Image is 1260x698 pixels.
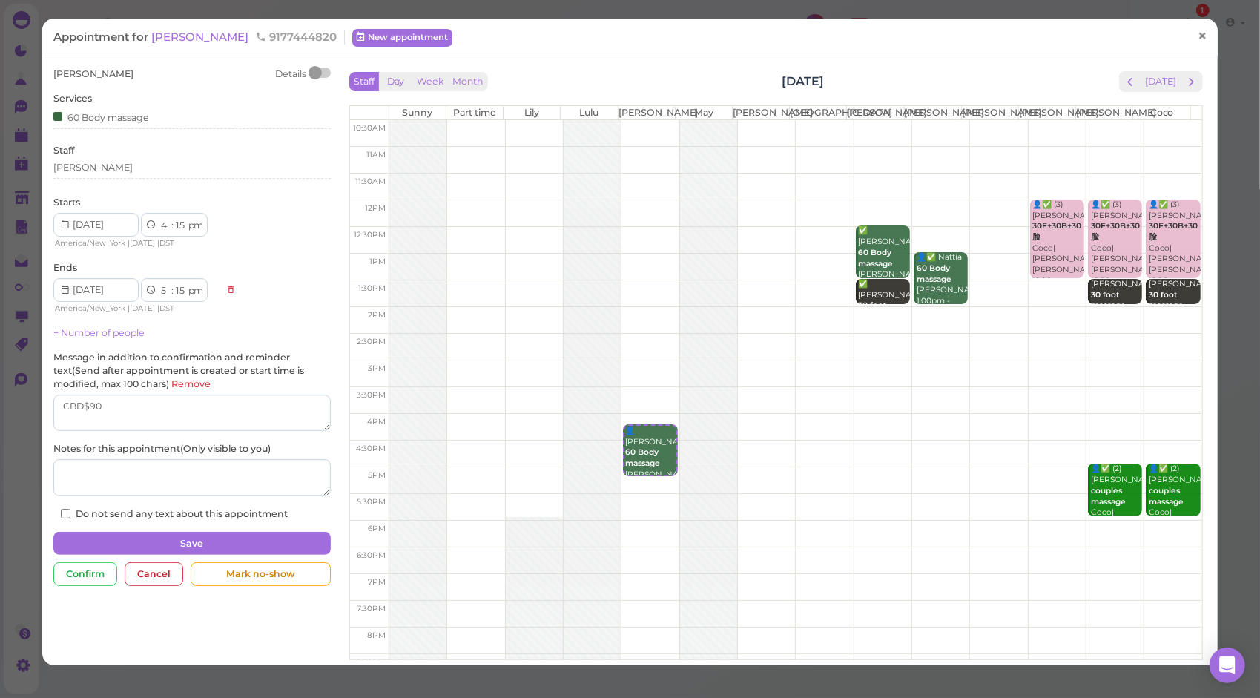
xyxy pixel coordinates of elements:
[53,532,331,556] button: Save
[367,417,386,427] span: 4pm
[675,106,732,119] th: May
[130,238,155,248] span: [DATE]
[1091,221,1140,242] b: 30F+30B+30脸
[125,562,183,586] div: Cancel
[53,196,80,209] label: Starts
[917,263,951,284] b: 60 Body massage
[53,144,74,157] label: Staff
[733,106,790,119] th: [PERSON_NAME]
[504,106,561,119] th: Lily
[275,68,306,81] div: Details
[53,562,117,586] div: Confirm
[53,442,271,455] label: Notes for this appointment ( Only visible to you )
[53,237,219,250] div: | |
[53,109,149,125] div: 60 Body massage
[378,72,414,92] button: Day
[1148,279,1201,355] div: [PERSON_NAME] Coco|[PERSON_NAME] 1:30pm - 2:00pm
[357,390,386,400] span: 3:30pm
[352,29,452,47] a: New appointment
[413,72,449,92] button: Week
[356,444,386,453] span: 4:30pm
[961,106,1018,119] th: [PERSON_NAME]
[53,68,133,79] span: [PERSON_NAME]
[859,300,894,321] b: 30 foot massage
[618,106,675,119] th: [PERSON_NAME]
[1149,486,1184,507] b: couples massage
[904,106,961,119] th: [PERSON_NAME]
[858,279,910,355] div: ✅ [PERSON_NAME] [PERSON_NAME] 1:30pm - 2:00pm
[55,303,125,313] span: America/New_York
[366,150,386,159] span: 11am
[53,161,133,174] div: [PERSON_NAME]
[847,106,904,119] th: [PERSON_NAME]
[859,248,894,269] b: 60 Body massage
[368,577,386,587] span: 7pm
[368,470,386,480] span: 5pm
[357,550,386,560] span: 6:30pm
[1076,106,1133,119] th: [PERSON_NAME]
[171,378,211,389] a: Remove
[357,497,386,507] span: 5:30pm
[1141,71,1181,91] button: [DATE]
[53,327,145,338] a: + Number of people
[1149,290,1184,311] b: 30 foot massage
[53,261,77,274] label: Ends
[355,177,386,186] span: 11:30am
[858,225,910,302] div: ✅ [PERSON_NAME] [PERSON_NAME] 12:30pm - 1:30pm
[1148,200,1201,297] div: 👤✅ (3) [PERSON_NAME] Coco|[PERSON_NAME]|[PERSON_NAME] 12:00pm - 1:30pm
[1189,19,1216,54] a: ×
[1090,200,1142,297] div: 👤✅ (3) [PERSON_NAME] Coco|[PERSON_NAME]|[PERSON_NAME] 12:00pm - 1:30pm
[365,203,386,213] span: 12pm
[916,252,968,317] div: 👤✅ Nattia [PERSON_NAME] 1:00pm - 2:00pm
[1210,648,1245,683] div: Open Intercom Messenger
[368,524,386,533] span: 6pm
[61,507,288,521] label: Do not send any text about this appointment
[367,630,386,640] span: 8pm
[625,447,660,468] b: 60 Body massage
[358,283,386,293] span: 1:30pm
[1091,290,1126,311] b: 30 foot massage
[151,30,251,44] a: [PERSON_NAME]
[255,30,337,44] span: 9177444820
[61,509,70,518] input: Do not send any text about this appointment
[1198,26,1207,47] span: ×
[191,562,331,586] div: Mark no-show
[357,337,386,346] span: 2:30pm
[624,426,676,502] div: 👤[PERSON_NAME] [PERSON_NAME] 4:15pm - 5:15pm
[1181,71,1204,91] button: next
[53,92,92,105] label: Services
[368,310,386,320] span: 2pm
[368,363,386,373] span: 3pm
[782,73,825,90] h2: [DATE]
[356,657,386,667] span: 8:30pm
[1133,106,1190,119] th: Coco
[1148,464,1201,551] div: 👤✅ (2) [PERSON_NAME] Coco|[PERSON_NAME] 5:00pm - 6:00pm
[790,106,847,119] th: [GEOGRAPHIC_DATA]
[1149,221,1198,242] b: 30F+30B+30脸
[349,72,379,92] button: Staff
[1119,71,1142,91] button: prev
[159,303,174,313] span: DST
[354,230,386,240] span: 12:30pm
[1090,279,1142,355] div: [PERSON_NAME] Coco|[PERSON_NAME] 1:30pm - 2:00pm
[53,302,219,315] div: | |
[446,106,504,119] th: Part time
[53,351,331,391] label: Message in addition to confirmation and reminder text(Send after appointment is created or start ...
[1018,106,1075,119] th: [PERSON_NAME]
[449,72,488,92] button: Month
[1091,486,1126,507] b: couples massage
[353,123,386,133] span: 10:30am
[1032,200,1084,297] div: 👤✅ (3) [PERSON_NAME] Coco|[PERSON_NAME]|[PERSON_NAME] 12:00pm - 1:30pm
[1090,464,1142,551] div: 👤✅ (2) [PERSON_NAME] Coco|[PERSON_NAME] 5:00pm - 6:00pm
[1033,221,1082,242] b: 30F+30B+30脸
[55,238,125,248] span: America/New_York
[53,30,345,45] div: Appointment for
[159,238,174,248] span: DST
[357,604,386,613] span: 7:30pm
[369,257,386,266] span: 1pm
[561,106,618,119] th: Lulu
[389,106,446,119] th: Sunny
[130,303,155,313] span: [DATE]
